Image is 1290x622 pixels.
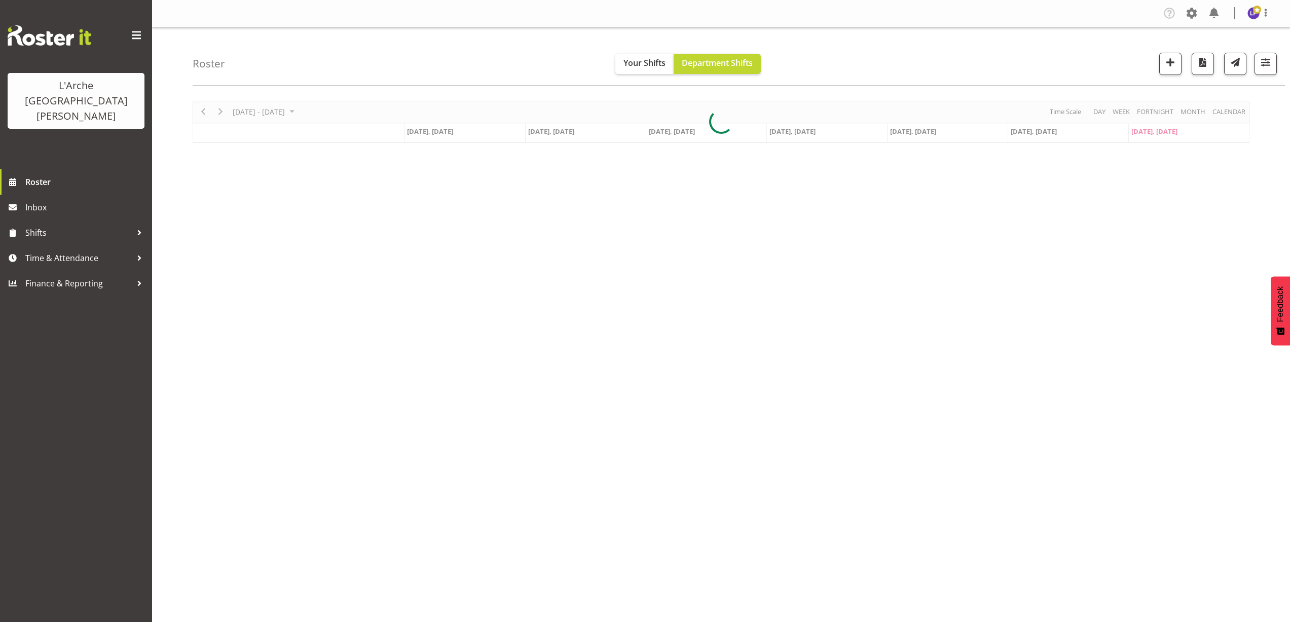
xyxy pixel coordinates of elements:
[193,58,225,69] h4: Roster
[1224,53,1246,75] button: Send a list of all shifts for the selected filtered period to all rostered employees.
[623,57,666,68] span: Your Shifts
[1192,53,1214,75] button: Download a PDF of the roster according to the set date range.
[18,78,134,124] div: L'Arche [GEOGRAPHIC_DATA][PERSON_NAME]
[25,200,147,215] span: Inbox
[25,174,147,190] span: Roster
[1276,286,1285,322] span: Feedback
[25,250,132,266] span: Time & Attendance
[682,57,753,68] span: Department Shifts
[1247,7,1260,19] img: lydia-peters9732.jpg
[674,54,761,74] button: Department Shifts
[25,225,132,240] span: Shifts
[25,276,132,291] span: Finance & Reporting
[1159,53,1182,75] button: Add a new shift
[8,25,91,46] img: Rosterit website logo
[1271,276,1290,345] button: Feedback - Show survey
[1255,53,1277,75] button: Filter Shifts
[615,54,674,74] button: Your Shifts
